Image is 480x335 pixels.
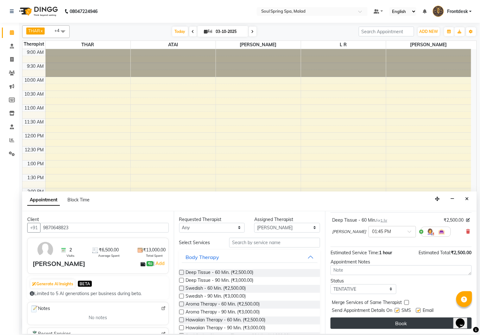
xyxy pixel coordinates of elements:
[447,8,468,15] span: Frontdesk
[26,188,45,195] div: 2:00 PM
[143,247,166,253] span: ₹13,000.00
[98,253,120,258] span: Average Spent
[174,239,225,246] div: Select Services
[331,250,379,256] span: Estimated Service Time:
[426,228,434,236] img: Hairdresser.png
[172,27,188,36] span: Today
[186,309,260,317] span: Aroma Therapy - 90 Min. (₹3,000.00)
[66,253,74,258] span: Visits
[186,325,266,332] span: Hawaiian Therapy - 90 Min. (₹3,000.00)
[27,223,41,233] button: +91
[131,41,216,49] span: ATAI
[33,259,85,269] div: [PERSON_NAME]
[419,250,451,256] span: Estimated Total:
[433,6,444,17] img: Frontdesk
[182,251,318,263] button: Body Therapy
[40,223,169,233] input: Search by Name/Mobile/Email/Code
[186,293,246,301] span: Swedish - 90 Min. (₹3,000.00)
[24,133,45,139] div: 12:00 PM
[67,197,90,203] span: Block Time
[386,41,471,49] span: [PERSON_NAME]
[254,216,320,223] div: Assigned Therapist
[332,217,387,224] div: Deep Tissue - 60 Min.
[438,228,445,236] img: Interior.png
[99,247,119,253] span: ₹6,500.00
[30,290,166,297] div: Limited to 5 AI generations per business during beta.
[381,218,387,223] span: 1 hr
[22,41,45,47] div: Therapist
[379,250,392,256] span: 1 hour
[186,253,219,261] div: Body Therapy
[30,305,50,313] span: Notes
[186,317,266,325] span: Hawaiian Therapy - 60 Min. (₹2,500.00)
[26,63,45,70] div: 9:30 AM
[78,281,92,287] span: BETA
[26,161,45,167] div: 1:00 PM
[331,318,472,329] button: Book
[420,29,438,34] span: ADD NEW
[36,241,54,259] img: avatar
[28,28,40,33] span: THAR
[331,278,396,284] div: Status
[153,260,166,267] span: |
[26,49,45,56] div: 9:00 AM
[203,29,214,34] span: Fri
[466,218,470,222] i: Edit price
[229,238,320,248] input: Search by service name
[332,299,402,307] span: Merge Services of Same Therapist
[186,277,254,285] span: Deep Tissue - 90 Min. (₹3,000.00)
[418,27,440,36] button: ADD NEW
[54,28,64,33] span: +4
[453,310,474,329] iframe: chat widget
[155,260,166,267] a: Add
[401,307,411,315] span: SMS
[23,77,45,84] div: 10:00 AM
[70,3,98,20] b: 08047224946
[23,91,45,98] div: 10:30 AM
[30,280,75,288] button: Generate AI Insights
[23,105,45,111] div: 11:00 AM
[301,41,386,49] span: L R
[376,218,387,223] small: for
[23,119,45,125] div: 11:30 AM
[26,174,45,181] div: 1:30 PM
[186,269,254,277] span: Deep Tissue - 60 Min. (₹2,500.00)
[214,27,246,36] input: 2025-10-03
[89,314,107,321] span: No notes
[146,253,163,258] span: Total Spent
[332,307,392,315] span: Send Appointment Details On
[27,216,169,223] div: Client
[24,147,45,153] div: 12:30 PM
[40,28,43,33] a: x
[444,217,464,224] span: ₹2,500.00
[331,259,472,265] div: Appointment Notes
[423,307,433,315] span: Email
[16,3,60,20] img: logo
[27,194,60,206] span: Appointment
[216,41,301,49] span: [PERSON_NAME]
[332,229,366,235] span: [PERSON_NAME]
[359,27,414,36] input: Search Appointment
[186,285,246,293] span: Swedish - 60 Min. (₹2,500.00)
[69,247,72,253] span: 2
[179,216,245,223] div: Requested Therapist
[186,301,260,309] span: Aroma Therapy - 60 Min. (₹2,500.00)
[451,250,472,256] span: ₹2,500.00
[463,194,472,204] button: Close
[46,41,130,49] span: THAR
[147,261,153,266] span: ₹0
